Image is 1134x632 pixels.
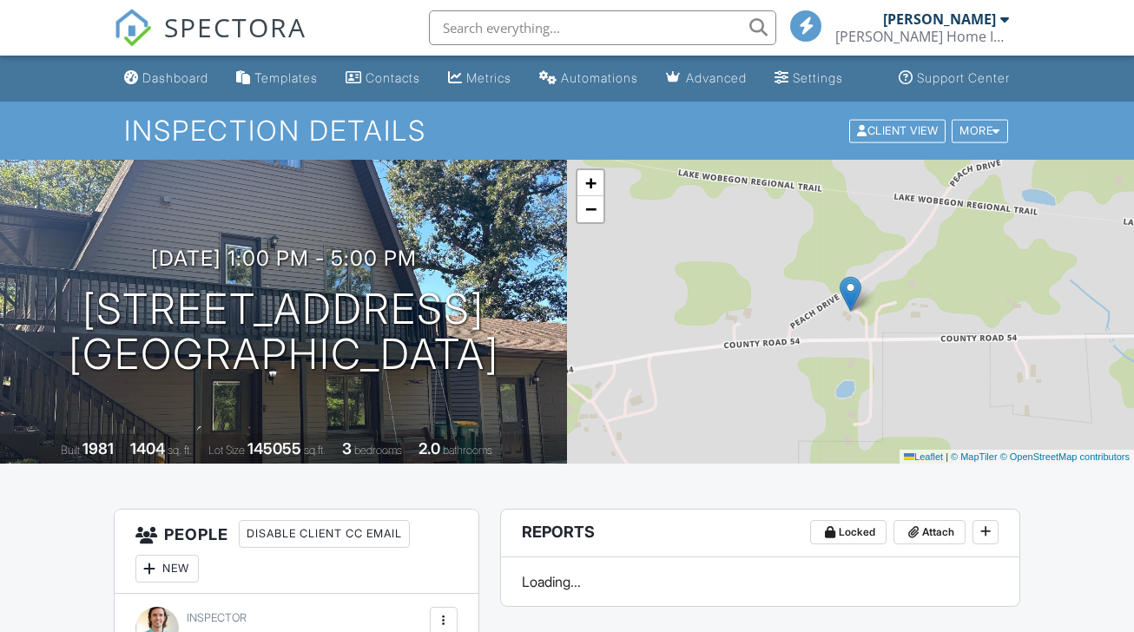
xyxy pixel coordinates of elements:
[115,510,478,594] h3: People
[419,439,440,458] div: 2.0
[659,63,754,95] a: Advanced
[339,63,427,95] a: Contacts
[561,70,638,85] div: Automations
[168,444,192,457] span: sq. ft.
[151,247,417,270] h3: [DATE] 1:00 pm - 5:00 pm
[585,172,597,194] span: +
[342,439,352,458] div: 3
[254,70,318,85] div: Templates
[247,439,301,458] div: 145055
[686,70,747,85] div: Advanced
[117,63,215,95] a: Dashboard
[187,611,247,624] span: Inspector
[847,123,950,136] a: Client View
[883,10,996,28] div: [PERSON_NAME]
[164,9,307,45] span: SPECTORA
[441,63,518,95] a: Metrics
[124,115,1009,146] h1: Inspection Details
[82,439,114,458] div: 1981
[835,28,1009,45] div: Northway Home Inspection
[532,63,645,95] a: Automations (Basic)
[577,170,603,196] a: Zoom in
[61,444,80,457] span: Built
[114,23,307,60] a: SPECTORA
[840,276,861,312] img: Marker
[142,70,208,85] div: Dashboard
[466,70,511,85] div: Metrics
[585,198,597,220] span: −
[952,119,1008,142] div: More
[208,444,245,457] span: Lot Size
[768,63,850,95] a: Settings
[917,70,1010,85] div: Support Center
[904,451,943,462] a: Leaflet
[304,444,326,457] span: sq.ft.
[354,444,402,457] span: bedrooms
[69,286,499,379] h1: [STREET_ADDRESS] [GEOGRAPHIC_DATA]
[429,10,776,45] input: Search everything...
[366,70,420,85] div: Contacts
[946,451,948,462] span: |
[130,439,165,458] div: 1404
[135,555,199,583] div: New
[849,119,946,142] div: Client View
[239,520,410,548] div: Disable Client CC Email
[114,9,152,47] img: The Best Home Inspection Software - Spectora
[443,444,492,457] span: bathrooms
[1000,451,1130,462] a: © OpenStreetMap contributors
[892,63,1017,95] a: Support Center
[577,196,603,222] a: Zoom out
[229,63,325,95] a: Templates
[793,70,843,85] div: Settings
[951,451,998,462] a: © MapTiler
